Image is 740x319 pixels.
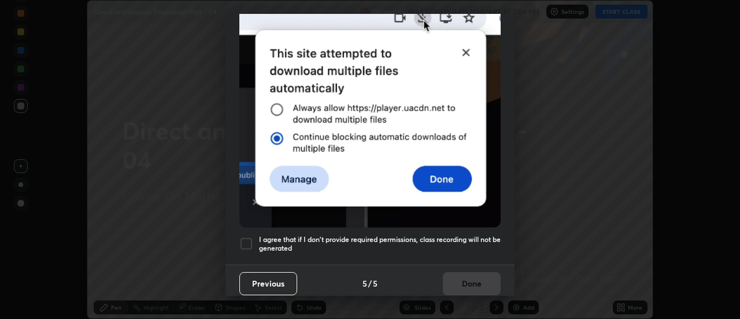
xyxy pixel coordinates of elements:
[368,277,372,289] h4: /
[259,235,501,253] h5: I agree that if I don't provide required permissions, class recording will not be generated
[239,272,297,295] button: Previous
[373,277,378,289] h4: 5
[362,277,367,289] h4: 5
